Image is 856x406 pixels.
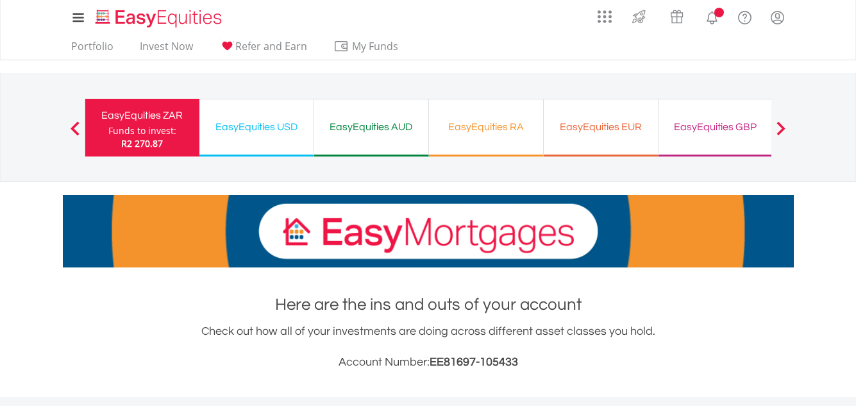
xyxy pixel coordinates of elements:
[93,8,227,29] img: EasyEquities_Logo.png
[62,128,88,140] button: Previous
[551,118,650,136] div: EasyEquities EUR
[598,10,612,24] img: grid-menu-icon.svg
[666,118,765,136] div: EasyEquities GBP
[90,3,227,29] a: Home page
[768,128,794,140] button: Next
[235,39,307,53] span: Refer and Earn
[728,3,761,29] a: FAQ's and Support
[207,118,306,136] div: EasyEquities USD
[666,6,687,27] img: vouchers-v2.svg
[63,323,794,371] div: Check out how all of your investments are doing across different asset classes you hold.
[628,6,650,27] img: thrive-v2.svg
[108,124,176,137] div: Funds to invest:
[437,118,535,136] div: EasyEquities RA
[322,118,421,136] div: EasyEquities AUD
[333,38,417,55] span: My Funds
[430,356,518,368] span: EE81697-105433
[63,353,794,371] h3: Account Number:
[658,3,696,27] a: Vouchers
[761,3,794,31] a: My Profile
[121,137,163,149] span: R2 270.87
[214,40,312,60] a: Refer and Earn
[135,40,198,60] a: Invest Now
[696,3,728,29] a: Notifications
[589,3,620,24] a: AppsGrid
[93,106,192,124] div: EasyEquities ZAR
[63,195,794,267] img: EasyMortage Promotion Banner
[66,40,119,60] a: Portfolio
[63,293,794,316] h1: Here are the ins and outs of your account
